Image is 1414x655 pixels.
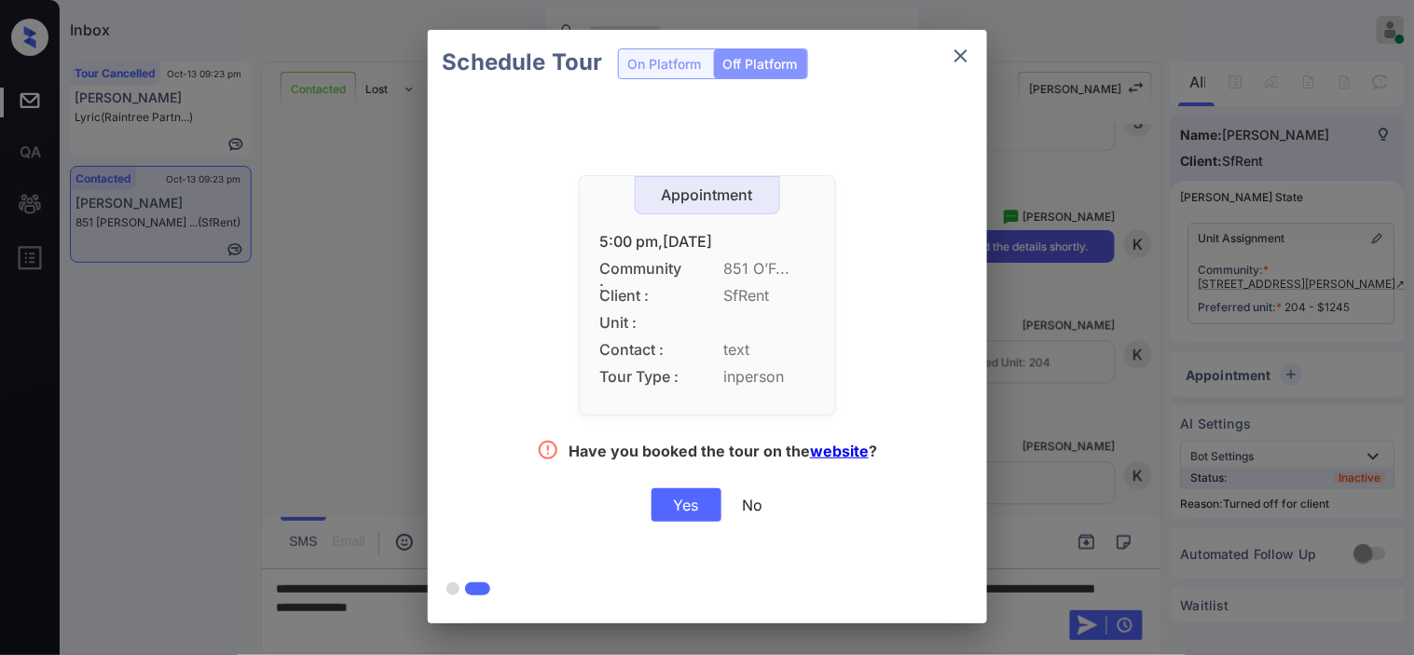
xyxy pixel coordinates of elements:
[810,442,869,460] a: website
[724,260,815,278] span: 851 O’F...
[652,488,721,522] div: Yes
[600,314,684,332] span: Unit :
[600,287,684,305] span: Client :
[600,341,684,359] span: Contact :
[724,368,815,386] span: inperson
[569,442,877,465] div: Have you booked the tour on the ?
[724,341,815,359] span: text
[428,30,618,95] h2: Schedule Tour
[743,496,763,514] div: No
[724,287,815,305] span: SfRent
[600,233,815,251] div: 5:00 pm,[DATE]
[942,37,980,75] button: close
[600,260,684,278] span: Community :
[636,186,779,204] div: Appointment
[600,368,684,386] span: Tour Type :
